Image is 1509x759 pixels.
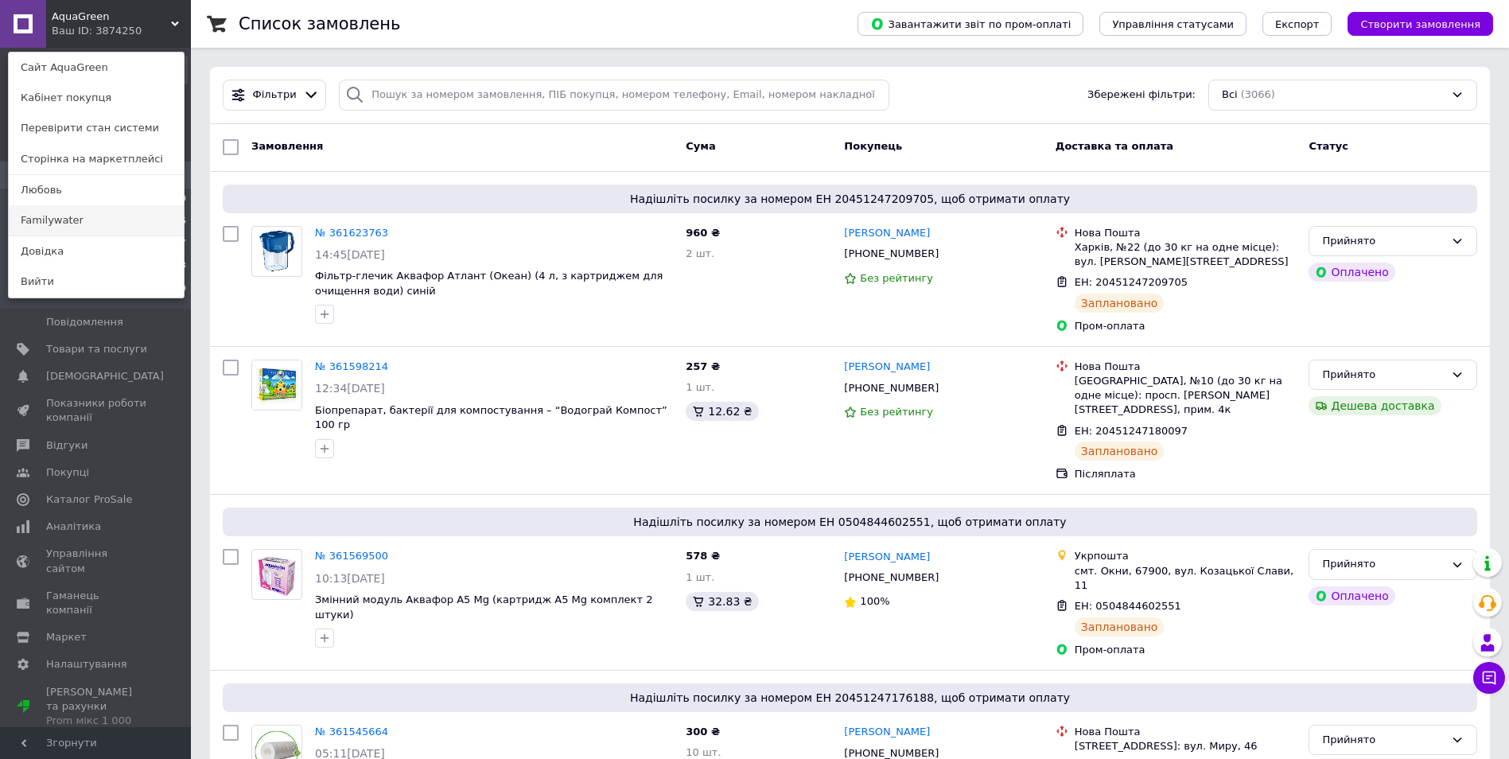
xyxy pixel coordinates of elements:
[1360,18,1480,30] span: Створити замовлення
[9,83,184,113] a: Кабінет покупця
[251,226,302,277] a: Фото товару
[870,17,1071,31] span: Завантажити звіт по пром-оплаті
[315,382,385,395] span: 12:34[DATE]
[9,205,184,235] a: Familywater
[1075,643,1297,657] div: Пром-оплата
[844,226,930,241] a: [PERSON_NAME]
[1075,360,1297,374] div: Нова Пошта
[9,175,184,205] a: Любовь
[1075,374,1297,418] div: [GEOGRAPHIC_DATA], №10 (до 30 кг на одне місце): просп. [PERSON_NAME][STREET_ADDRESS], прим. 4к
[46,438,88,453] span: Відгуки
[1222,88,1238,103] span: Всі
[1056,140,1173,152] span: Доставка та оплата
[1322,233,1445,250] div: Прийнято
[860,406,933,418] span: Без рейтингу
[229,191,1471,207] span: Надішліть посилку за номером ЕН 20451247209705, щоб отримати оплату
[860,272,933,284] span: Без рейтингу
[686,550,720,562] span: 578 ₴
[841,243,942,264] div: [PHONE_NUMBER]
[315,594,652,621] span: Змінний модуль Аквафор А5 Mg (картридж А5 Mg комплект 2 штуки)
[1309,586,1394,605] div: Оплачено
[251,140,323,152] span: Замовлення
[315,227,388,239] a: № 361623763
[686,381,714,393] span: 1 шт.
[52,10,171,24] span: AquaGreen
[1075,319,1297,333] div: Пром-оплата
[686,571,714,583] span: 1 шт.
[686,227,720,239] span: 960 ₴
[46,315,123,329] span: Повідомлення
[46,589,147,617] span: Гаманець компанії
[1075,276,1188,288] span: ЕН: 20451247209705
[844,360,930,375] a: [PERSON_NAME]
[339,80,889,111] input: Пошук за номером замовлення, ПІБ покупця, номером телефону, Email, номером накладної
[844,140,902,152] span: Покупець
[46,685,147,729] span: [PERSON_NAME] та рахунки
[1075,425,1188,437] span: ЕН: 20451247180097
[686,726,720,738] span: 300 ₴
[46,657,127,671] span: Налаштування
[46,465,89,480] span: Покупці
[841,378,942,399] div: [PHONE_NUMBER]
[860,595,889,607] span: 100%
[841,567,942,588] div: [PHONE_NUMBER]
[1241,88,1275,100] span: (3066)
[844,550,930,565] a: [PERSON_NAME]
[315,270,663,297] a: Фільтр-глечик Аквафор Атлант (Океан) (4 л, з картриджем для очищення води) синій
[686,402,758,421] div: 12.62 ₴
[1075,467,1297,481] div: Післяплата
[315,404,667,431] a: Біопрепарат, бактерії для компостування – “Водограй Компост” 100 гр
[1309,140,1348,152] span: Статус
[1348,12,1493,36] button: Створити замовлення
[52,24,119,38] div: Ваш ID: 3874250
[46,547,147,575] span: Управління сайтом
[251,549,302,600] a: Фото товару
[686,592,758,611] div: 32.83 ₴
[1075,739,1297,753] div: [STREET_ADDRESS]: вул. Миру, 46
[1309,263,1394,282] div: Оплачено
[1075,240,1297,269] div: Харків, №22 (до 30 кг на одне місце): вул. [PERSON_NAME][STREET_ADDRESS]
[229,514,1471,530] span: Надішліть посилку за номером ЕН 0504844602551, щоб отримати оплату
[1262,12,1332,36] button: Експорт
[9,267,184,297] a: Вийти
[9,113,184,143] a: Перевірити стан системи
[1322,367,1445,383] div: Прийнято
[252,360,301,410] img: Фото товару
[315,550,388,562] a: № 361569500
[686,247,714,259] span: 2 шт.
[315,248,385,261] span: 14:45[DATE]
[1322,556,1445,573] div: Прийнято
[1087,88,1196,103] span: Збережені фільтри:
[9,144,184,174] a: Сторінка на маркетплейсі
[1075,617,1165,636] div: Заплановано
[46,492,132,507] span: Каталог ProSale
[239,14,400,33] h1: Список замовлень
[1075,226,1297,240] div: Нова Пошта
[1075,564,1297,593] div: смт. Окни, 67900, вул. Козацької Слави, 11
[46,630,87,644] span: Маркет
[315,360,388,372] a: № 361598214
[46,396,147,425] span: Показники роботи компанії
[1099,12,1246,36] button: Управління статусами
[46,714,147,728] div: Prom мікс 1 000
[253,88,297,103] span: Фільтри
[1075,600,1181,612] span: ЕН: 0504844602551
[315,572,385,585] span: 10:13[DATE]
[686,746,721,758] span: 10 шт.
[686,360,720,372] span: 257 ₴
[1075,549,1297,563] div: Укрпошта
[844,725,930,740] a: [PERSON_NAME]
[686,140,715,152] span: Cума
[858,12,1083,36] button: Завантажити звіт по пром-оплаті
[1332,18,1493,29] a: Створити замовлення
[9,236,184,267] a: Довідка
[1112,18,1234,30] span: Управління статусами
[229,690,1471,706] span: Надішліть посилку за номером ЕН 20451247176188, щоб отримати оплату
[1473,662,1505,694] button: Чат з покупцем
[46,520,101,534] span: Аналітика
[1275,18,1320,30] span: Експорт
[251,360,302,411] a: Фото товару
[1322,732,1445,749] div: Прийнято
